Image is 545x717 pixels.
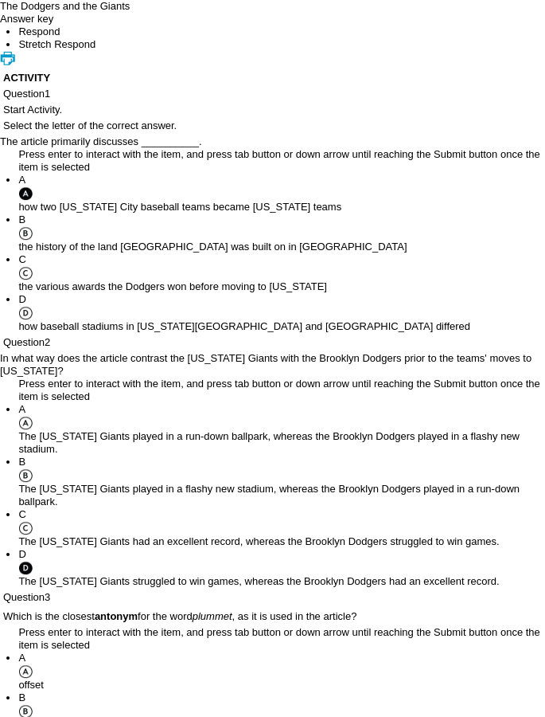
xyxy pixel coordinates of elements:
[18,508,25,520] span: C
[18,664,32,679] img: A.gif
[18,456,25,468] span: B
[18,214,545,253] li: the history of the land [GEOGRAPHIC_DATA] was built on in [GEOGRAPHIC_DATA]
[3,104,62,116] span: Start Activity.
[18,293,25,305] span: D
[18,148,539,173] span: Press enter to interact with the item, and press tab button or down arrow until reaching the Subm...
[3,610,542,623] p: Which is the closest for the word , as it is used in the article?
[18,521,32,535] img: C.gif
[18,306,32,320] img: D.gif
[18,626,539,651] span: Press enter to interact with the item, and press tab button or down arrow until reaching the Subm...
[3,591,542,604] p: Question
[3,119,542,132] p: Select the letter of the correct answer.
[45,591,50,603] span: 3
[18,266,32,280] img: C.gif
[45,336,50,348] span: 2
[18,692,25,703] span: B
[18,403,545,456] li: The [US_STATE] Giants played in a run-down ballpark, whereas the Brooklyn Dodgers played in a fla...
[18,548,545,588] li: The [US_STATE] Giants struggled to win games, whereas the Brooklyn Dodgers had an excellent record.
[18,186,32,201] img: A_filled.gif
[95,610,138,622] strong: antonym
[18,652,545,692] li: offset
[18,416,32,430] img: A.gif
[18,253,25,265] span: C
[18,468,32,483] img: B.gif
[18,253,545,293] li: the various awards the Dodgers won before moving to [US_STATE]
[3,88,542,100] p: Question
[193,610,232,622] em: plummet
[18,25,545,38] li: This is the Respond Tab
[18,378,539,402] span: Press enter to interact with the item, and press tab button or down arrow until reaching the Subm...
[18,226,32,241] img: B.gif
[18,548,25,560] span: D
[45,88,50,100] span: 1
[3,336,542,349] p: Question
[3,72,542,84] h3: ACTIVITY
[18,174,25,186] span: A
[18,293,545,333] li: how baseball stadiums in [US_STATE][GEOGRAPHIC_DATA] and [GEOGRAPHIC_DATA] differed
[18,456,545,508] li: The [US_STATE] Giants played in a flashy new stadium, whereas the Brooklyn Dodgers played in a ru...
[18,508,545,548] li: The [US_STATE] Giants had an excellent record, whereas the Brooklyn Dodgers struggled to win games.
[18,652,25,664] span: A
[18,38,545,51] li: This is the Stretch Respond Tab
[18,403,25,415] span: A
[18,561,32,575] img: D_filled.gif
[18,214,25,225] span: B
[18,174,545,214] li: how two [US_STATE] City baseball teams became [US_STATE] teams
